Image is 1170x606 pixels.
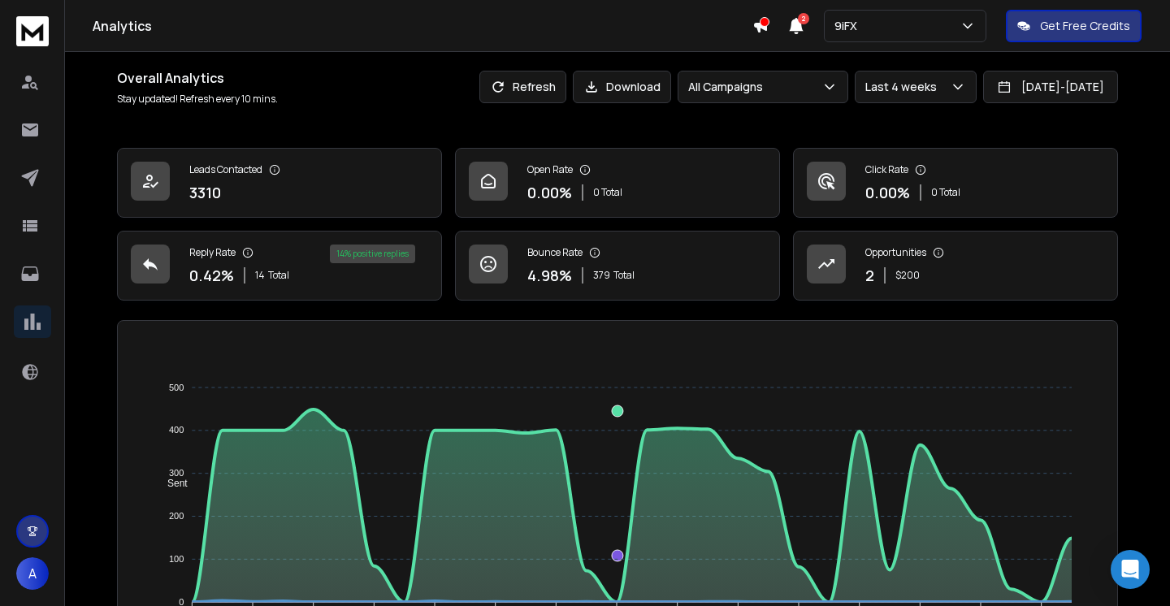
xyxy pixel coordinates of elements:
[688,79,769,95] p: All Campaigns
[613,269,635,282] span: Total
[169,511,184,521] tspan: 200
[117,68,278,88] h1: Overall Analytics
[117,148,442,218] a: Leads Contacted3310
[865,264,874,287] p: 2
[189,181,221,204] p: 3310
[169,383,184,392] tspan: 500
[931,186,960,199] p: 0 Total
[169,426,184,435] tspan: 400
[573,71,671,103] button: Download
[16,557,49,590] button: A
[117,93,278,106] p: Stay updated! Refresh every 10 mins.
[527,181,572,204] p: 0.00 %
[798,13,809,24] span: 2
[527,163,573,176] p: Open Rate
[865,246,926,259] p: Opportunities
[189,264,234,287] p: 0.42 %
[255,269,265,282] span: 14
[1006,10,1142,42] button: Get Free Credits
[189,163,262,176] p: Leads Contacted
[793,231,1118,301] a: Opportunities2$200
[155,478,188,489] span: Sent
[593,269,610,282] span: 379
[527,246,583,259] p: Bounce Rate
[16,16,49,46] img: logo
[865,79,943,95] p: Last 4 weeks
[513,79,556,95] p: Refresh
[834,18,864,34] p: 9iFX
[189,246,236,259] p: Reply Rate
[983,71,1118,103] button: [DATE]-[DATE]
[330,245,415,263] div: 14 % positive replies
[895,269,920,282] p: $ 200
[169,468,184,478] tspan: 300
[865,181,910,204] p: 0.00 %
[527,264,572,287] p: 4.98 %
[593,186,622,199] p: 0 Total
[455,148,780,218] a: Open Rate0.00%0 Total
[1111,550,1150,589] div: Open Intercom Messenger
[169,554,184,564] tspan: 100
[865,163,908,176] p: Click Rate
[793,148,1118,218] a: Click Rate0.00%0 Total
[455,231,780,301] a: Bounce Rate4.98%379Total
[479,71,566,103] button: Refresh
[1040,18,1130,34] p: Get Free Credits
[117,231,442,301] a: Reply Rate0.42%14Total14% positive replies
[606,79,661,95] p: Download
[93,16,752,36] h1: Analytics
[268,269,289,282] span: Total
